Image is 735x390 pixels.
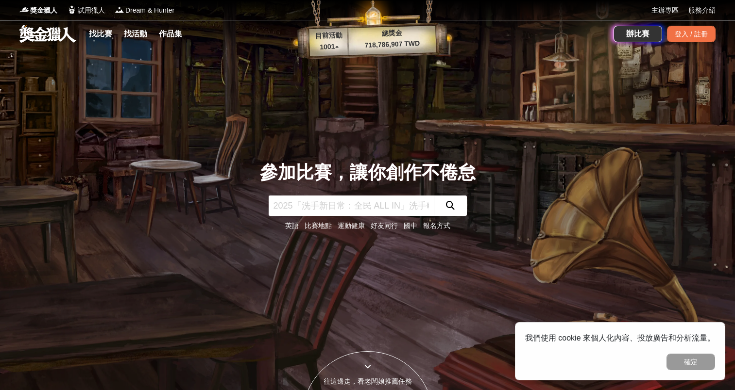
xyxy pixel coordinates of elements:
img: Logo [19,5,29,15]
span: 獎金獵人 [30,5,57,16]
a: Logo獎金獵人 [19,5,57,16]
p: 1001 ▴ [309,41,349,53]
div: 登入 / 註冊 [667,26,716,42]
a: 英語 [285,222,299,229]
span: 我們使用 cookie 來個人化內容、投放廣告和分析流量。 [525,334,715,342]
a: 好友同行 [371,222,398,229]
a: 運動健康 [338,222,365,229]
a: 作品集 [155,27,186,41]
div: 往這邊走，看老闆娘推薦任務 [303,376,433,387]
a: 主辦專區 [651,5,679,16]
p: 總獎金 [348,27,436,40]
a: 國中 [404,222,417,229]
a: LogoDream & Hunter [115,5,174,16]
span: Dream & Hunter [125,5,174,16]
a: 比賽地點 [305,222,332,229]
a: 找活動 [120,27,151,41]
button: 確定 [667,354,715,370]
a: 辦比賽 [614,26,662,42]
img: Logo [67,5,77,15]
img: Logo [115,5,124,15]
a: Logo試用獵人 [67,5,105,16]
input: 2025「洗手新日常：全民 ALL IN」洗手歌全台徵選 [269,195,434,216]
a: 報名方式 [423,222,450,229]
span: 試用獵人 [78,5,105,16]
div: 參加比賽，讓你創作不倦怠 [260,159,476,186]
a: 服務介紹 [688,5,716,16]
p: 718,786,907 TWD [348,38,436,51]
p: 目前活動 [309,30,348,42]
a: 找比賽 [85,27,116,41]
